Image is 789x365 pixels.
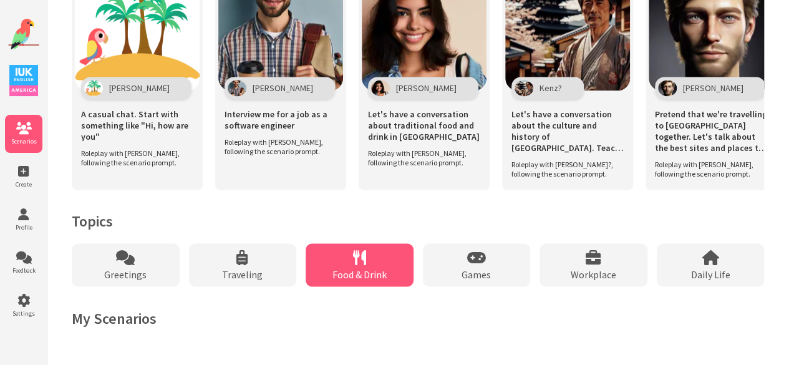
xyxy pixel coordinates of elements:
span: Traveling [222,268,263,280]
span: Settings [5,309,42,318]
img: Character [515,80,533,96]
span: Profile [5,223,42,231]
span: [PERSON_NAME] [396,82,457,94]
span: Create [5,180,42,188]
h2: Topics [72,212,764,231]
h2: My Scenarios [72,308,764,328]
span: Feedback [5,266,42,275]
span: Pretend that we're travelling to [GEOGRAPHIC_DATA] together. Let's talk about the best sites and ... [655,109,767,153]
img: Character [84,80,103,96]
span: Interview me for a job as a software engineer [225,109,337,131]
span: Roleplay with [PERSON_NAME]?, following the scenario prompt. [511,160,617,178]
span: Let's have a conversation about traditional food and drink in [GEOGRAPHIC_DATA] [368,109,480,142]
span: Roleplay with [PERSON_NAME], following the scenario prompt. [368,148,474,167]
span: [PERSON_NAME] [683,82,743,94]
span: Roleplay with [PERSON_NAME], following the scenario prompt. [655,160,761,178]
img: IUK Logo [9,65,38,96]
span: Daily Life [690,268,730,280]
span: [PERSON_NAME] [109,82,170,94]
span: A casual chat. Start with something like "Hi, how are you" [81,109,193,142]
span: Workplace [571,268,616,280]
span: Games [462,268,491,280]
img: Website Logo [8,19,39,50]
span: Roleplay with [PERSON_NAME], following the scenario prompt. [81,148,187,167]
span: Kenz? [540,82,562,94]
span: Roleplay with [PERSON_NAME], following the scenario prompt. [225,137,331,156]
span: Food & Drink [332,268,387,280]
img: Character [658,80,677,96]
img: Character [371,80,390,96]
span: Greetings [104,268,147,280]
img: Character [228,80,246,96]
span: [PERSON_NAME] [253,82,313,94]
span: Let's have a conversation about the culture and history of [GEOGRAPHIC_DATA]. Teach me about it [511,109,624,153]
span: Scenarios [5,137,42,145]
